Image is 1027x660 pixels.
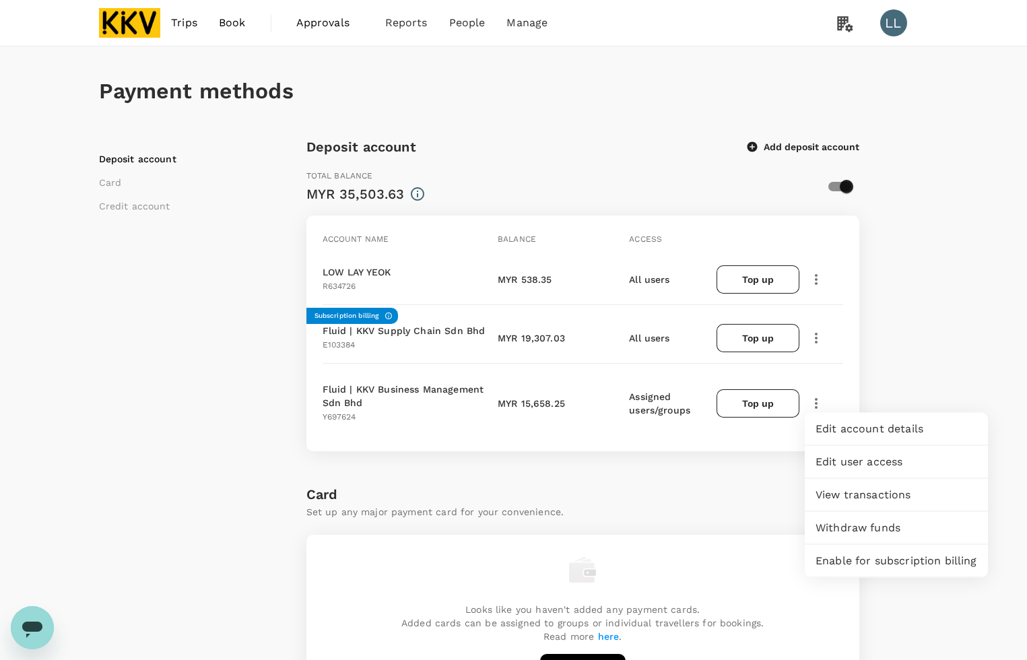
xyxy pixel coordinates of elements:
p: LOW LAY YEOK [323,265,391,279]
span: All users [629,274,669,285]
div: Withdraw funds [805,512,988,545]
span: Edit account details [816,421,977,437]
span: Y697624 [323,412,356,422]
p: Fluid | KKV Business Management Sdn Bhd [323,383,492,409]
span: Withdraw funds [816,520,977,536]
div: Edit user access [805,446,988,479]
div: Enable for subscription billing [805,545,988,578]
span: View transactions [816,487,977,503]
span: Approvals [296,15,364,31]
div: MYR 35,503.63 [306,183,405,205]
img: KKV Supply Chain Sdn Bhd [99,8,161,38]
span: Book [219,15,246,31]
a: here [598,631,620,642]
p: MYR 15,658.25 [498,397,565,410]
li: Credit account [99,199,267,213]
span: Reports [385,15,428,31]
button: Add deposit account [748,141,859,153]
img: empty [569,556,596,583]
span: People [449,15,486,31]
h1: Payment methods [99,79,929,104]
span: Access [629,234,662,244]
li: Card [99,176,267,189]
h6: Deposit account [306,136,416,158]
p: Looks like you haven't added any payment cards. Added cards can be assigned to groups or individu... [401,603,764,643]
span: Total balance [306,171,373,180]
button: Top up [717,324,799,352]
span: Edit user access [816,454,977,470]
span: Assigned users/groups [629,391,690,416]
span: Trips [171,15,197,31]
li: Deposit account [99,152,267,166]
span: Manage [506,15,548,31]
button: Top up [717,265,799,294]
span: All users [629,333,669,343]
span: R634726 [323,282,356,291]
h6: Card [306,484,859,505]
p: Fluid | KKV Supply Chain Sdn Bhd [323,324,486,337]
div: View transactions [805,479,988,512]
div: LL [880,9,907,36]
span: Balance [498,234,536,244]
div: Edit account details [805,413,988,446]
button: Top up [717,389,799,418]
iframe: Button to launch messaging window [11,606,54,649]
span: Enable for subscription billing [816,553,977,569]
span: Account name [323,234,389,244]
p: Set up any major payment card for your convenience. [306,505,859,519]
p: MYR 19,307.03 [498,331,565,345]
span: E103384 [323,340,356,350]
h6: Subscription billing [314,310,379,321]
p: MYR 538.35 [498,273,552,286]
